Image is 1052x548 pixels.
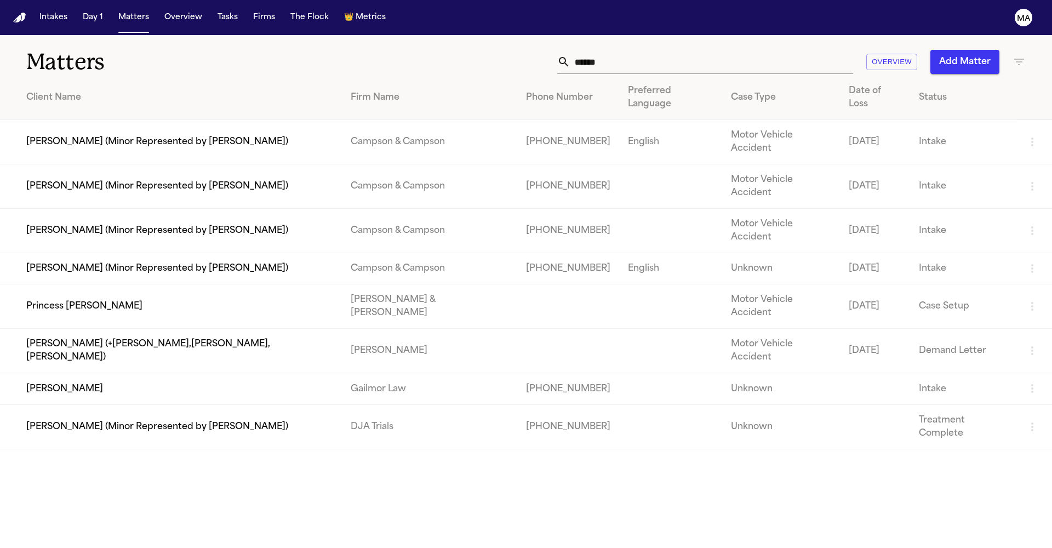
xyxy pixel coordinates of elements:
div: Phone Number [526,91,610,104]
td: Campson & Campson [342,209,517,253]
td: Treatment Complete [910,404,1017,449]
td: [DATE] [840,209,910,253]
a: Home [13,13,26,23]
td: [DATE] [840,253,910,284]
td: Campson & Campson [342,120,517,164]
div: Client Name [26,91,333,104]
td: Intake [910,253,1017,284]
td: Motor Vehicle Accident [722,284,840,329]
td: English [619,120,722,164]
td: Campson & Campson [342,164,517,209]
td: Intake [910,209,1017,253]
td: Intake [910,164,1017,209]
td: Motor Vehicle Accident [722,329,840,373]
div: Status [919,91,1008,104]
div: Date of Loss [849,84,901,111]
td: Intake [910,120,1017,164]
td: [DATE] [840,329,910,373]
td: Unknown [722,404,840,449]
td: [DATE] [840,120,910,164]
button: crownMetrics [340,8,390,27]
td: [PHONE_NUMBER] [517,120,619,164]
button: Tasks [213,8,242,27]
td: Motor Vehicle Accident [722,164,840,209]
div: Preferred Language [628,84,713,111]
td: Case Setup [910,284,1017,329]
td: Intake [910,373,1017,404]
td: [PHONE_NUMBER] [517,253,619,284]
button: The Flock [286,8,333,27]
button: Firms [249,8,279,27]
td: [PHONE_NUMBER] [517,164,619,209]
td: [DATE] [840,164,910,209]
td: Motor Vehicle Accident [722,209,840,253]
td: [PERSON_NAME] [342,329,517,373]
td: English [619,253,722,284]
td: Demand Letter [910,329,1017,373]
td: [PHONE_NUMBER] [517,209,619,253]
div: Firm Name [351,91,508,104]
img: Finch Logo [13,13,26,23]
td: Unknown [722,253,840,284]
button: Add Matter [930,50,999,74]
td: DJA Trials [342,404,517,449]
div: Case Type [731,91,831,104]
button: Day 1 [78,8,107,27]
h1: Matters [26,48,317,76]
td: Unknown [722,373,840,404]
td: [PHONE_NUMBER] [517,373,619,404]
td: [PHONE_NUMBER] [517,404,619,449]
button: Overview [866,54,917,71]
button: Intakes [35,8,72,27]
td: Motor Vehicle Accident [722,120,840,164]
td: [DATE] [840,284,910,329]
button: Matters [114,8,153,27]
button: Overview [160,8,207,27]
td: Gailmor Law [342,373,517,404]
td: Campson & Campson [342,253,517,284]
td: [PERSON_NAME] & [PERSON_NAME] [342,284,517,329]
